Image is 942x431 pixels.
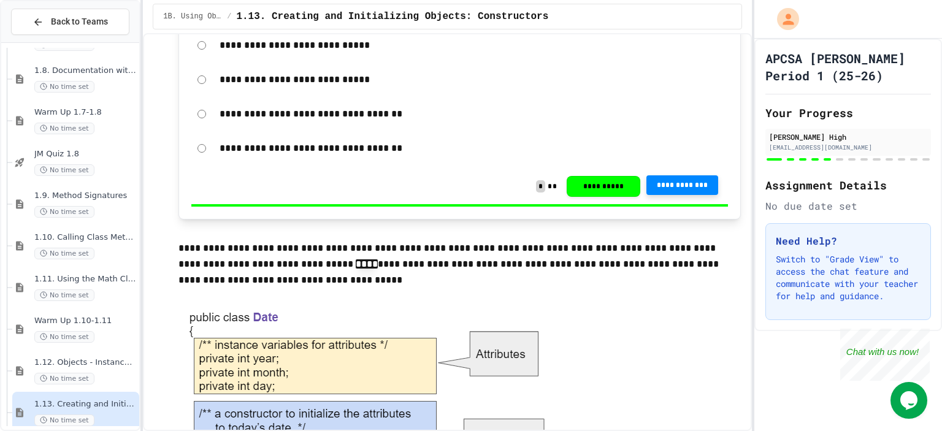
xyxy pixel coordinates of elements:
span: 1.10. Calling Class Methods [34,232,137,243]
span: JM Quiz 1.8 [34,149,137,159]
span: No time set [34,289,94,301]
span: 1.13. Creating and Initializing Objects: Constructors [34,399,137,410]
h1: APCSA [PERSON_NAME] Period 1 (25-26) [765,50,931,84]
div: No due date set [765,199,931,213]
span: No time set [34,206,94,218]
span: 1.8. Documentation with Comments and Preconditions [34,66,137,76]
span: 1.9. Method Signatures [34,191,137,201]
span: 1.12. Objects - Instances of Classes [34,357,137,368]
div: [EMAIL_ADDRESS][DOMAIN_NAME] [769,143,927,152]
span: Warm Up 1.7-1.8 [34,107,137,118]
span: 1B. Using Objects [163,12,222,21]
span: 1.13. Creating and Initializing Objects: Constructors [236,9,548,24]
p: Switch to "Grade View" to access the chat feature and communicate with your teacher for help and ... [776,253,921,302]
span: 1.11. Using the Math Class [34,274,137,284]
span: Back to Teams [51,15,108,28]
h3: Need Help? [776,234,921,248]
span: No time set [34,81,94,93]
div: My Account [764,5,802,33]
span: No time set [34,414,94,426]
span: No time set [34,123,94,134]
div: [PERSON_NAME] High [769,131,927,142]
iframe: chat widget [840,329,930,381]
span: No time set [34,331,94,343]
span: No time set [34,164,94,176]
span: No time set [34,248,94,259]
iframe: chat widget [890,382,930,419]
h2: Your Progress [765,104,931,121]
h2: Assignment Details [765,177,931,194]
span: / [227,12,231,21]
span: No time set [34,373,94,384]
span: Warm Up 1.10-1.11 [34,316,137,326]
